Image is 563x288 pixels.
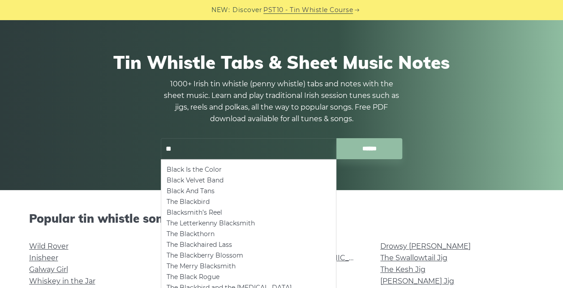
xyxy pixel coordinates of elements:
[161,78,403,125] p: 1000+ Irish tin whistle (penny whistle) tabs and notes with the sheet music. Learn and play tradi...
[380,254,447,262] a: The Swallowtail Jig
[167,218,331,229] li: The Letterkenny Blacksmith
[380,242,471,250] a: Drowsy [PERSON_NAME]
[29,265,68,274] a: Galway Girl
[167,207,331,218] li: Blacksmith’s Reel
[29,51,534,73] h1: Tin Whistle Tabs & Sheet Music Notes
[167,164,331,175] li: Black Is the Color
[167,175,331,186] li: Black Velvet Band
[167,196,331,207] li: The Blackbird
[380,277,454,285] a: [PERSON_NAME] Jig
[29,212,534,225] h2: Popular tin whistle songs & tunes
[29,277,95,285] a: Whiskey in the Jar
[232,5,262,15] span: Discover
[167,239,331,250] li: The Blackhaired Lass
[167,186,331,196] li: Black And Tans
[211,5,230,15] span: NEW:
[29,254,58,262] a: Inisheer
[167,261,331,271] li: The Merry Blacksmith
[167,229,331,239] li: The Blackthorn
[167,271,331,282] li: The Black Rogue
[380,265,425,274] a: The Kesh Jig
[29,242,69,250] a: Wild Rover
[263,5,353,15] a: PST10 - Tin Whistle Course
[167,250,331,261] li: The Blackberry Blossom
